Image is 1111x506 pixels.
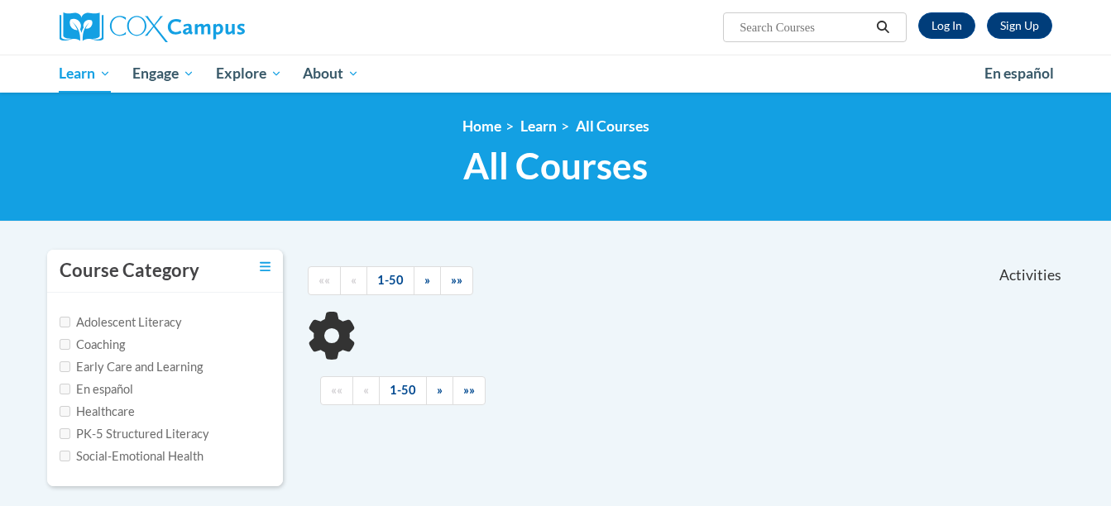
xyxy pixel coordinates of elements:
[205,55,293,93] a: Explore
[366,266,414,295] a: 1-50
[462,117,501,135] a: Home
[331,383,342,397] span: ««
[60,358,203,376] label: Early Care and Learning
[999,266,1061,284] span: Activities
[363,383,369,397] span: «
[60,380,133,399] label: En español
[60,339,70,350] input: Checkbox for Options
[340,266,367,295] a: Previous
[60,384,70,394] input: Checkbox for Options
[987,12,1052,39] a: Register
[60,258,199,284] h3: Course Category
[576,117,649,135] a: All Courses
[426,376,453,405] a: Next
[60,336,125,354] label: Coaching
[60,12,374,42] a: Cox Campus
[984,64,1054,82] span: En español
[453,376,486,405] a: End
[60,313,182,332] label: Adolescent Literacy
[437,383,443,397] span: »
[49,55,122,93] a: Learn
[60,403,135,421] label: Healthcare
[303,64,359,84] span: About
[414,266,441,295] a: Next
[35,55,1077,93] div: Main menu
[60,12,245,42] img: Cox Campus
[351,273,357,287] span: «
[60,406,70,417] input: Checkbox for Options
[308,266,341,295] a: Begining
[379,376,427,405] a: 1-50
[260,258,271,276] a: Toggle collapse
[352,376,380,405] a: Previous
[918,12,975,39] a: Log In
[424,273,430,287] span: »
[320,376,353,405] a: Begining
[132,64,194,84] span: Engage
[318,273,330,287] span: ««
[60,317,70,327] input: Checkbox for Options
[463,144,648,188] span: All Courses
[738,17,870,37] input: Search Courses
[60,447,204,465] label: Social-Emotional Health
[122,55,205,93] a: Engage
[292,55,370,93] a: About
[60,361,70,372] input: Checkbox for Options
[463,383,475,397] span: »»
[60,425,209,443] label: PK-5 Structured Literacy
[974,56,1065,91] a: En español
[520,117,557,135] a: Learn
[451,273,462,287] span: »»
[60,451,70,461] input: Checkbox for Options
[216,64,282,84] span: Explore
[60,428,70,439] input: Checkbox for Options
[870,17,895,37] button: Search
[59,64,111,84] span: Learn
[440,266,473,295] a: End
